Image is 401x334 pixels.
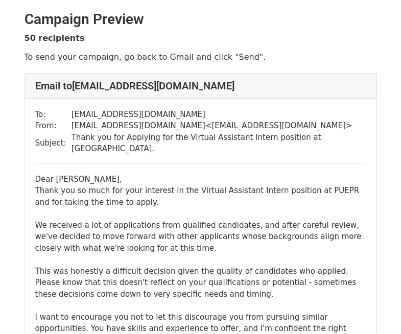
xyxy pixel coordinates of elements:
[72,132,366,155] td: Thank you for Applying for the Virtual Assistant Intern position at [GEOGRAPHIC_DATA].
[35,80,366,92] h4: Email to [EMAIL_ADDRESS][DOMAIN_NAME]
[35,132,72,155] td: Subject:
[35,220,366,254] div: We received a lot of applications from qualified candidates, and after careful review, we've deci...
[25,11,377,28] h2: Campaign Preview
[35,120,72,132] td: From:
[25,33,85,43] strong: 50 recipients
[72,120,366,132] td: [EMAIL_ADDRESS][DOMAIN_NAME] < [EMAIL_ADDRESS][DOMAIN_NAME] >
[35,266,366,300] div: This was honestly a difficult decision given the quality of candidates who applied. Please know t...
[25,52,377,62] p: To send your campaign, go back to Gmail and click "Send".
[35,109,72,121] td: To:
[72,109,366,121] td: [EMAIL_ADDRESS][DOMAIN_NAME]
[35,185,366,208] div: Thank you so much for your interest in the Virtual Assistant Intern position at PUEPR and for tak...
